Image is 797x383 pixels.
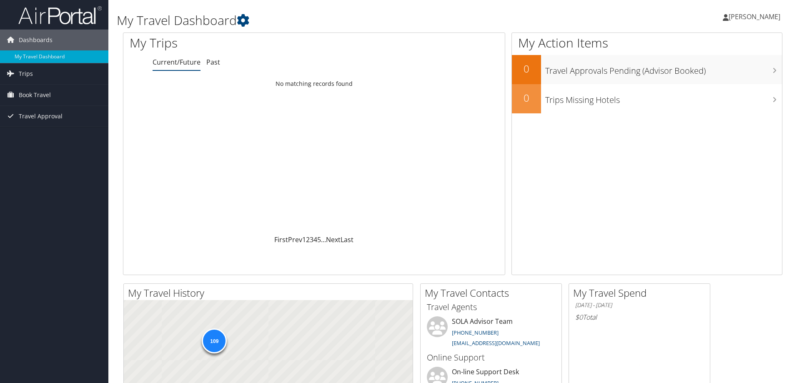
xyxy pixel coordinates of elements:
[341,235,353,244] a: Last
[452,339,540,347] a: [EMAIL_ADDRESS][DOMAIN_NAME]
[575,313,583,322] span: $0
[723,4,789,29] a: [PERSON_NAME]
[306,235,310,244] a: 2
[575,313,704,322] h6: Total
[19,85,51,105] span: Book Travel
[427,301,555,313] h3: Travel Agents
[18,5,102,25] img: airportal-logo.png
[512,34,782,52] h1: My Action Items
[274,235,288,244] a: First
[512,91,541,105] h2: 0
[19,30,53,50] span: Dashboards
[206,58,220,67] a: Past
[153,58,201,67] a: Current/Future
[425,286,561,300] h2: My Travel Contacts
[317,235,321,244] a: 5
[310,235,313,244] a: 3
[326,235,341,244] a: Next
[302,235,306,244] a: 1
[19,106,63,127] span: Travel Approval
[202,328,227,353] div: 109
[545,61,782,77] h3: Travel Approvals Pending (Advisor Booked)
[313,235,317,244] a: 4
[452,329,499,336] a: [PHONE_NUMBER]
[321,235,326,244] span: …
[123,76,505,91] td: No matching records found
[573,286,710,300] h2: My Travel Spend
[427,352,555,363] h3: Online Support
[729,12,780,21] span: [PERSON_NAME]
[117,12,565,29] h1: My Travel Dashboard
[545,90,782,106] h3: Trips Missing Hotels
[19,63,33,84] span: Trips
[128,286,413,300] h2: My Travel History
[512,55,782,84] a: 0Travel Approvals Pending (Advisor Booked)
[130,34,340,52] h1: My Trips
[423,316,559,350] li: SOLA Advisor Team
[288,235,302,244] a: Prev
[575,301,704,309] h6: [DATE] - [DATE]
[512,84,782,113] a: 0Trips Missing Hotels
[512,62,541,76] h2: 0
